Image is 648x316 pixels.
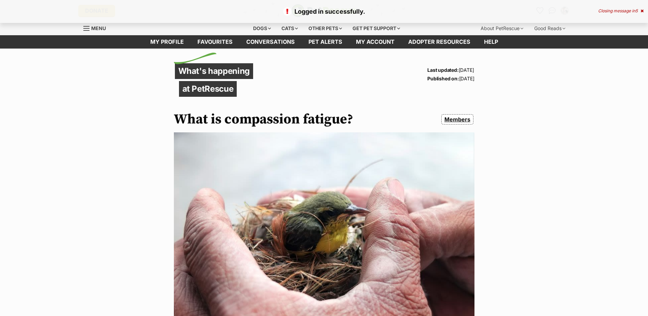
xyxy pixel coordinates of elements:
[427,66,474,74] p: [DATE]
[248,22,276,35] div: Dogs
[239,35,302,49] a: conversations
[348,22,405,35] div: Get pet support
[91,25,106,31] span: Menu
[179,81,237,97] p: at PetRescue
[175,63,253,79] p: What's happening
[302,35,349,49] a: Pet alerts
[477,35,505,49] a: Help
[427,76,459,81] strong: Published on:
[174,53,217,64] img: decorative flick
[441,114,473,124] a: Members
[401,35,477,49] a: Adopter resources
[83,22,111,34] a: Menu
[191,35,239,49] a: Favourites
[529,22,570,35] div: Good Reads
[277,22,303,35] div: Cats
[174,111,353,127] h1: What is compassion fatigue?
[143,35,191,49] a: My profile
[427,67,458,73] strong: Last updated:
[476,22,528,35] div: About PetRescue
[427,74,474,83] p: [DATE]
[304,22,347,35] div: Other pets
[349,35,401,49] a: My account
